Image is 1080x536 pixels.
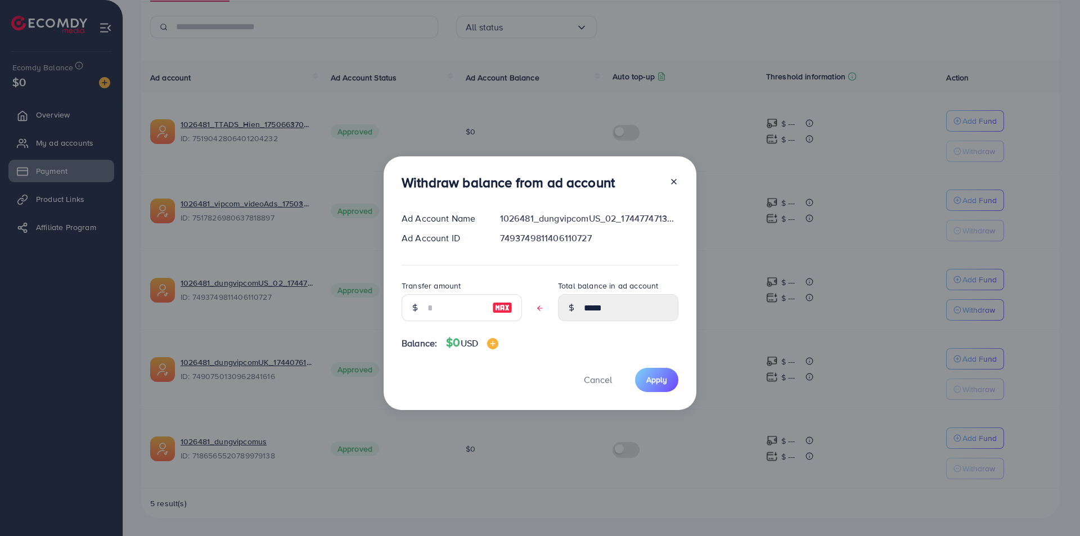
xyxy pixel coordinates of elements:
span: Cancel [584,373,612,386]
span: Balance: [402,337,437,350]
button: Cancel [570,368,626,392]
label: Total balance in ad account [558,280,658,291]
div: 7493749811406110727 [491,232,687,245]
h4: $0 [446,336,498,350]
span: Apply [646,374,667,385]
img: image [492,301,512,314]
div: Ad Account ID [393,232,491,245]
div: Ad Account Name [393,212,491,225]
div: 1026481_dungvipcomUS_02_1744774713900 [491,212,687,225]
h3: Withdraw balance from ad account [402,174,615,191]
iframe: Chat [1032,485,1072,528]
img: image [487,338,498,349]
label: Transfer amount [402,280,461,291]
span: USD [461,337,478,349]
button: Apply [635,368,678,392]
